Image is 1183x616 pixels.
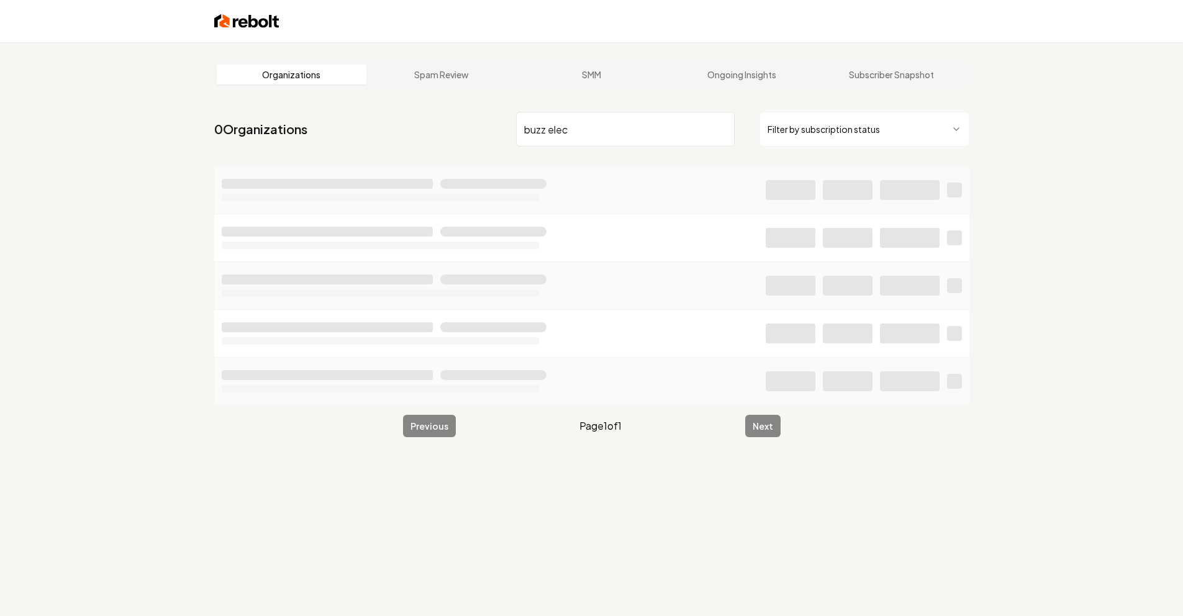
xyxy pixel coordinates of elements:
[517,65,667,84] a: SMM
[217,65,367,84] a: Organizations
[214,12,279,30] img: Rebolt Logo
[366,65,517,84] a: Spam Review
[214,120,307,138] a: 0Organizations
[817,65,967,84] a: Subscriber Snapshot
[579,419,622,433] span: Page 1 of 1
[666,65,817,84] a: Ongoing Insights
[516,112,735,147] input: Search by name or ID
